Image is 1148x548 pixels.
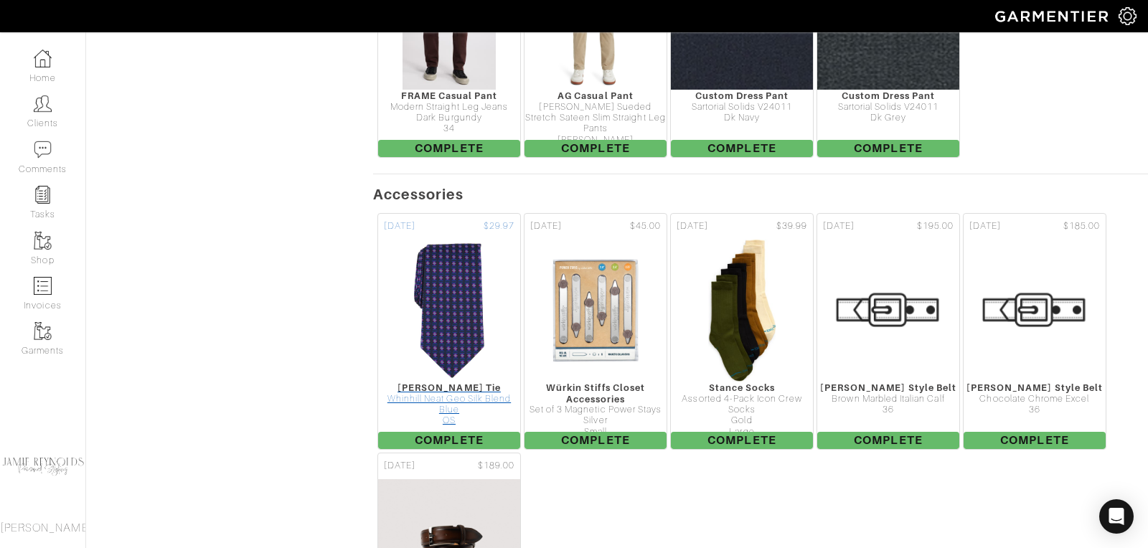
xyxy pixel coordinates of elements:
[34,49,52,67] img: dashboard-icon-dbcd8f5a0b271acd01030246c82b418ddd0df26cd7fceb0bd07c9910d44c42f6.png
[34,141,52,159] img: comment-icon-a0a6a9ef722e966f86d9cbdc48e553b5cf19dbc54f86b18d962a5391bc8f6eb6.png
[817,140,959,157] span: Complete
[917,219,954,233] span: $195.00
[630,219,661,233] span: $45.00
[34,186,52,204] img: reminder-icon-8004d30b9f0a5d33ae49ab947aed9ed385cf756f9e5892f1edd6e32f2345188e.png
[384,459,415,473] span: [DATE]
[707,239,776,382] img: aYAeMdjGMSdJMNahxAEyiPrb
[524,382,667,405] div: Würkin Stiffs Closet Accessories
[402,239,496,382] img: ZuNj9vxeDqbTMsJ67s6uWmN7
[671,102,813,113] div: Sartorial Solids V24011
[1099,499,1134,534] div: Open Intercom Messenger
[378,394,520,405] div: Whinhill Neat Geo Silk Blend
[671,382,813,393] div: Stance Socks
[817,239,960,382] img: Mens_Belt-8b23d7ce3d00d1b6c9c8b1a886640fa7bd1fea648a333409568eab2176660814.png
[964,382,1106,393] div: [PERSON_NAME] Style Belt
[524,140,667,157] span: Complete
[671,415,813,426] div: Gold
[1119,7,1137,25] img: gear-icon-white-bd11855cb880d31180b6d7d6211b90ccbf57a29d726f0c71d8c61bd08dd39cc2.png
[963,239,1106,382] img: Mens_Belt-8b23d7ce3d00d1b6c9c8b1a886640fa7bd1fea648a333409568eab2176660814.png
[378,432,520,449] span: Complete
[378,90,520,101] div: FRAME Casual Pant
[988,4,1119,29] img: garmentier-logo-header-white-b43fb05a5012e4ada735d5af1a66efaba907eab6374d6393d1fbf88cb4ef424d.png
[817,432,959,449] span: Complete
[378,382,520,393] div: [PERSON_NAME] Tie
[969,219,1001,233] span: [DATE]
[817,382,959,393] div: [PERSON_NAME] Style Belt
[817,405,959,415] div: 36
[34,95,52,113] img: clients-icon-6bae9207a08558b7cb47a8932f037763ab4055f8c8b6bfacd5dc20c3e0201464.png
[964,394,1106,405] div: Chocolate Chrome Excel
[671,113,813,123] div: Dk Navy
[524,432,667,449] span: Complete
[817,394,959,405] div: Brown Marbled Italian Calf
[669,212,815,451] a: [DATE] $39.99 Stance Socks Assorted 4-Pack Icon Crew Socks Gold Large Complete
[524,135,667,146] div: [PERSON_NAME]
[484,219,514,233] span: $29.97
[671,394,813,416] div: Assorted 4-Pack Icon Crew Socks
[817,102,959,113] div: Sartorial Solids V24011
[677,219,708,233] span: [DATE]
[524,90,667,101] div: AG Casual Pant
[964,432,1106,449] span: Complete
[378,140,520,157] span: Complete
[34,277,52,295] img: orders-icon-0abe47150d42831381b5fb84f609e132dff9fe21cb692f30cb5eec754e2cba89.png
[964,405,1106,415] div: 36
[671,427,813,438] div: Large
[815,212,961,451] a: [DATE] $195.00 [PERSON_NAME] Style Belt Brown Marbled Italian Calf 36 Complete
[34,232,52,250] img: garments-icon-b7da505a4dc4fd61783c78ac3ca0ef83fa9d6f193b1c9dc38574b1d14d53ca28.png
[823,219,855,233] span: [DATE]
[378,102,520,113] div: Modern Straight Leg Jeans
[817,113,959,123] div: Dk Grey
[776,219,807,233] span: $39.99
[373,186,1148,203] h5: Accessories
[378,415,520,426] div: OS
[524,427,667,438] div: Small
[671,432,813,449] span: Complete
[548,239,642,382] img: f3ndwPdijkxpQ2koiUhX2iCn
[378,405,520,415] div: Blue
[384,219,415,233] span: [DATE]
[376,212,522,451] a: [DATE] $29.97 [PERSON_NAME] Tie Whinhill Neat Geo Silk Blend Blue OS Complete
[524,102,667,135] div: [PERSON_NAME] Sueded Stretch Sateen Slim Straight Leg Pants
[478,459,514,473] span: $189.00
[34,322,52,340] img: garments-icon-b7da505a4dc4fd61783c78ac3ca0ef83fa9d6f193b1c9dc38574b1d14d53ca28.png
[530,219,562,233] span: [DATE]
[961,212,1108,451] a: [DATE] $185.00 [PERSON_NAME] Style Belt Chocolate Chrome Excel 36 Complete
[524,415,667,426] div: Silver
[1063,219,1100,233] span: $185.00
[671,90,813,101] div: Custom Dress Pant
[522,212,669,451] a: [DATE] $45.00 Würkin Stiffs Closet Accessories Set of 3 Magnetic Power Stays Silver Small Complete
[378,123,520,134] div: 34
[817,90,959,101] div: Custom Dress Pant
[378,113,520,123] div: Dark Burgundy
[524,405,667,415] div: Set of 3 Magnetic Power Stays
[671,140,813,157] span: Complete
